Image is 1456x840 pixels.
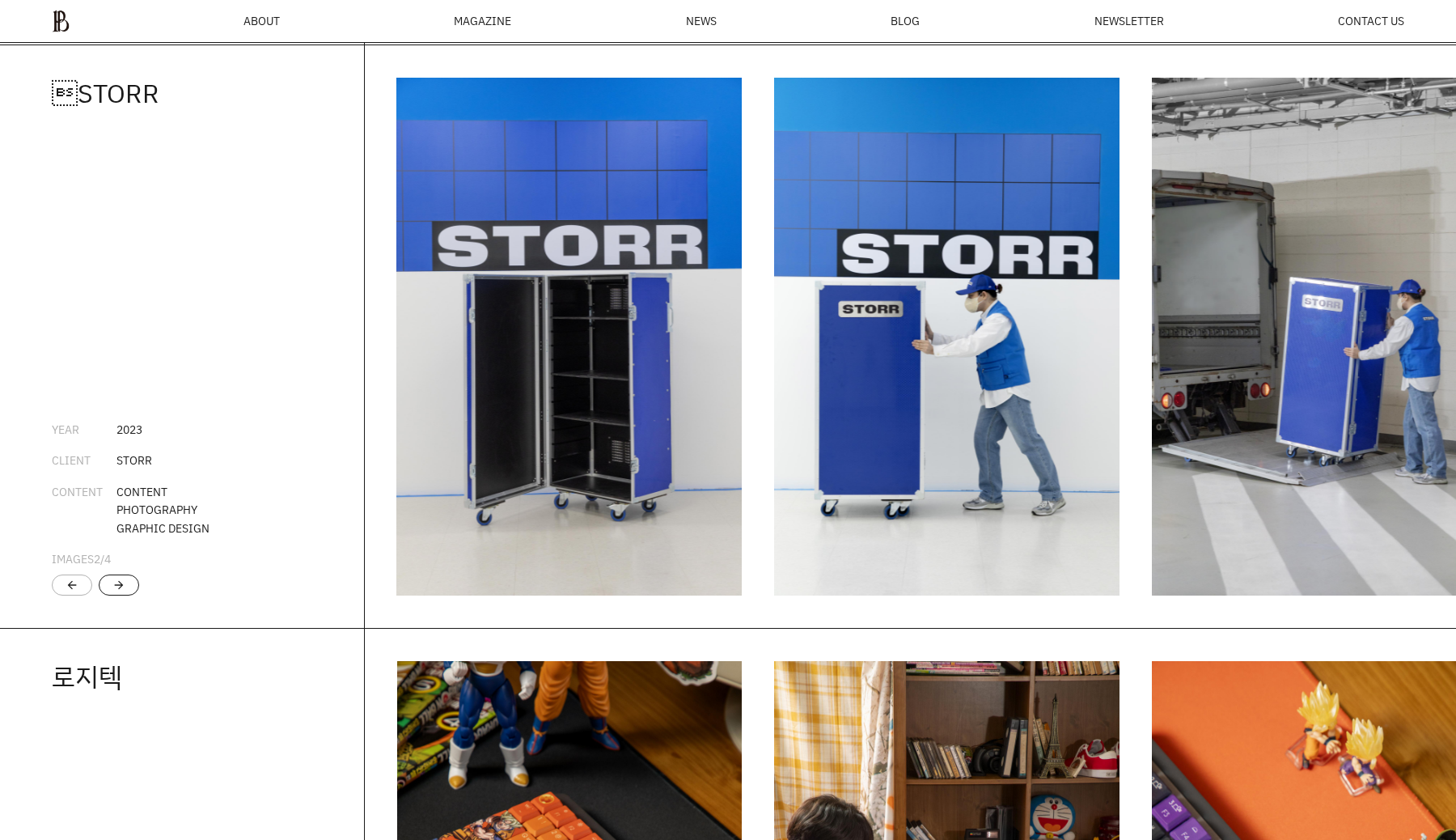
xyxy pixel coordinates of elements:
[104,551,111,566] span: 4
[116,483,210,537] div: CONTENT PHOTOGRAPHY GRAPHIC DESIGN
[397,78,743,596] a: 2 / 5
[52,78,312,109] h4: STORR
[94,551,111,566] span: /
[397,78,743,596] img: 90ce9c79f66fa.jpg
[686,15,717,27] a: NEWS
[99,575,139,596] div: Next slide
[66,579,78,592] div: arrow_back
[52,452,116,469] div: CLIENT
[774,78,1120,596] img: 0416a1c90db21.jpg
[1338,15,1404,27] a: CONTACT US
[116,452,152,469] div: STORR
[52,10,70,32] img: ba379d5522eb3.png
[52,550,111,568] div: IMAGES
[52,660,122,694] a: 로지텍
[1094,15,1164,27] a: NEWSLETTER
[454,15,511,27] div: MAGAZINE
[52,421,116,439] div: YEAR
[116,421,142,439] div: 2023
[891,15,920,27] a: BLOG
[52,483,116,537] div: CONTENT
[112,579,125,592] div: arrow_forward
[243,15,280,27] a: ABOUT
[94,551,100,566] span: 2
[52,575,92,596] div: Previous slide
[774,78,1120,596] a: 3 / 5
